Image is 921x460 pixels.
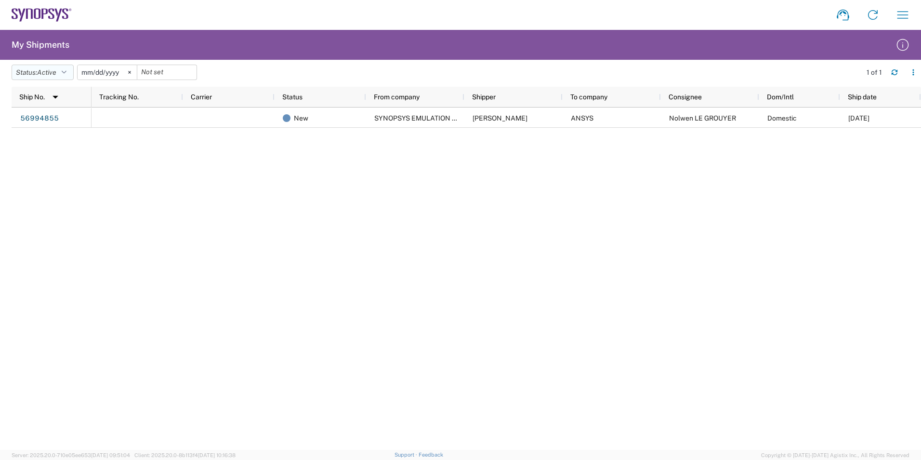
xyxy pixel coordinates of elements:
[99,93,139,101] span: Tracking No.
[12,39,69,51] h2: My Shipments
[571,114,593,122] span: ANSYS
[395,452,419,458] a: Support
[20,111,59,126] a: 56994855
[191,93,212,101] span: Carrier
[78,65,137,80] input: Not set
[848,114,869,122] span: 10/02/2025
[761,451,909,460] span: Copyright © [DATE]-[DATE] Agistix Inc., All Rights Reserved
[37,68,56,76] span: Active
[669,114,736,122] span: Nolwen LE GROUYER
[867,68,883,77] div: 1 of 1
[848,93,877,101] span: Ship date
[374,93,420,101] span: From company
[669,93,702,101] span: Consignee
[91,452,130,458] span: [DATE] 09:51:04
[294,108,308,128] span: New
[374,114,514,122] span: SYNOPSYS EMULATION AND VERIFICATION
[12,65,74,80] button: Status:Active
[19,93,45,101] span: Ship No.
[473,114,527,122] span: Nabila Messalhi
[137,65,197,80] input: Not set
[767,93,794,101] span: Dom/Intl
[472,93,496,101] span: Shipper
[767,114,797,122] span: Domestic
[134,452,236,458] span: Client: 2025.20.0-8b113f4
[282,93,303,101] span: Status
[12,452,130,458] span: Server: 2025.20.0-710e05ee653
[570,93,607,101] span: To company
[419,452,443,458] a: Feedback
[48,89,63,105] img: arrow-dropdown.svg
[198,452,236,458] span: [DATE] 10:16:38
